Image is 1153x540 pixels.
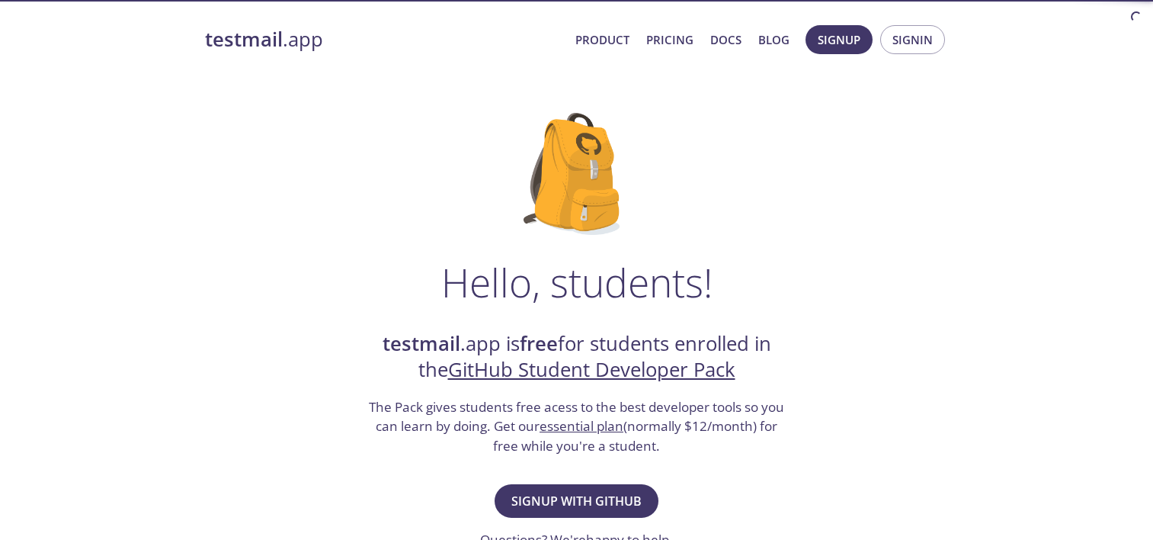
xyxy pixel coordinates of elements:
h2: .app is for students enrolled in the [367,331,786,384]
h1: Hello, students! [441,259,713,305]
span: Signup with GitHub [511,490,642,512]
a: Docs [710,30,741,50]
a: GitHub Student Developer Pack [448,356,735,383]
a: essential plan [540,417,623,435]
a: Blog [758,30,789,50]
a: testmail.app [205,27,563,53]
button: Signup [805,25,873,54]
button: Signin [880,25,945,54]
strong: free [520,330,558,357]
a: Product [575,30,629,50]
button: Signup with GitHub [495,484,658,518]
img: github-student-backpack.png [524,113,629,235]
strong: testmail [205,26,283,53]
span: Signin [892,30,933,50]
a: Pricing [646,30,693,50]
span: Signup [818,30,860,50]
h3: The Pack gives students free acess to the best developer tools so you can learn by doing. Get our... [367,397,786,456]
strong: testmail [383,330,460,357]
